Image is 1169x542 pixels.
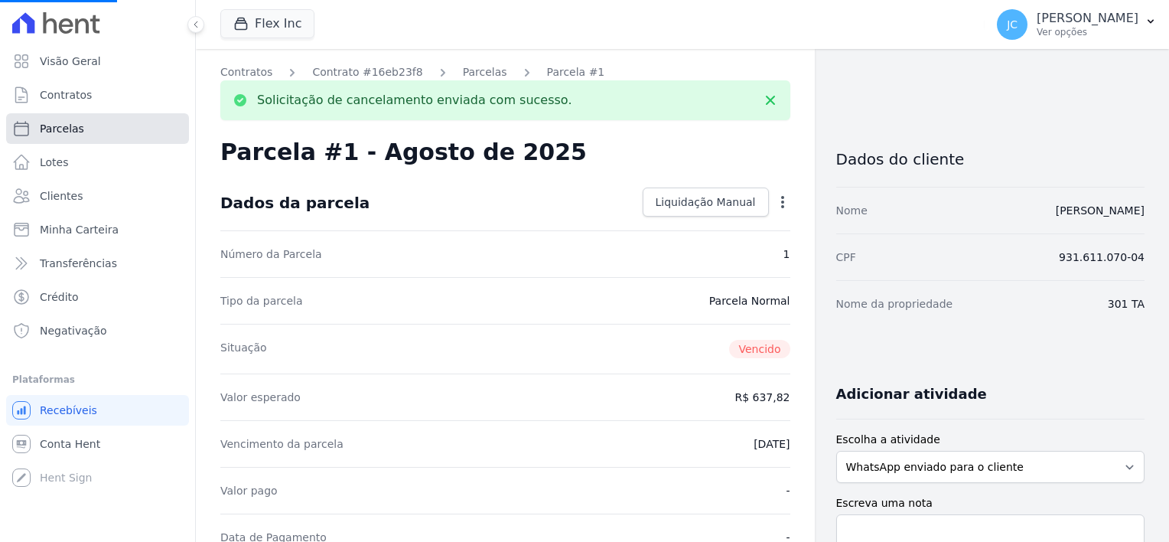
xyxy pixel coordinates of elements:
[6,282,189,312] a: Crédito
[220,390,301,405] dt: Valor esperado
[729,340,790,358] span: Vencido
[1037,11,1138,26] p: [PERSON_NAME]
[786,483,790,498] dd: -
[40,403,97,418] span: Recebíveis
[6,147,189,178] a: Lotes
[40,222,119,237] span: Minha Carteira
[836,385,987,403] h3: Adicionar atividade
[1056,204,1145,217] a: [PERSON_NAME]
[6,46,189,77] a: Visão Geral
[643,188,769,217] a: Liquidação Manual
[6,181,189,211] a: Clientes
[6,214,189,245] a: Minha Carteira
[836,203,868,218] dt: Nome
[40,87,92,103] span: Contratos
[220,247,322,262] dt: Número da Parcela
[6,248,189,279] a: Transferências
[40,155,69,170] span: Lotes
[734,390,790,405] dd: R$ 637,82
[1037,26,1138,38] p: Ver opções
[40,436,100,452] span: Conta Hent
[220,483,278,498] dt: Valor pago
[836,150,1145,168] h3: Dados do cliente
[985,3,1169,46] button: JC [PERSON_NAME] Ver opções
[220,64,272,80] a: Contratos
[1108,296,1145,312] dd: 301 TA
[656,194,756,210] span: Liquidação Manual
[836,495,1145,511] label: Escreva uma nota
[40,188,83,204] span: Clientes
[40,256,117,271] span: Transferências
[6,395,189,426] a: Recebíveis
[312,64,422,80] a: Contrato #16eb23f8
[220,139,587,166] h2: Parcela #1 - Agosto de 2025
[220,340,267,358] dt: Situação
[40,121,84,136] span: Parcelas
[6,113,189,144] a: Parcelas
[1007,19,1018,30] span: JC
[220,436,344,452] dt: Vencimento da parcela
[40,54,101,69] span: Visão Geral
[836,432,1145,448] label: Escolha a atividade
[836,296,953,312] dt: Nome da propriedade
[709,293,790,309] dd: Parcela Normal
[463,64,507,80] a: Parcelas
[6,80,189,110] a: Contratos
[220,9,314,38] button: Flex Inc
[220,194,370,212] div: Dados da parcela
[220,293,303,309] dt: Tipo da parcela
[783,247,790,262] dd: 1
[12,371,183,389] div: Plataformas
[754,436,790,452] dd: [DATE]
[257,93,571,108] p: Solicitação de cancelamento enviada com sucesso.
[6,315,189,346] a: Negativação
[220,64,790,80] nav: Breadcrumb
[547,64,605,80] a: Parcela #1
[1059,250,1145,265] dd: 931.611.070-04
[836,250,856,265] dt: CPF
[40,289,79,305] span: Crédito
[6,429,189,459] a: Conta Hent
[40,323,107,338] span: Negativação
